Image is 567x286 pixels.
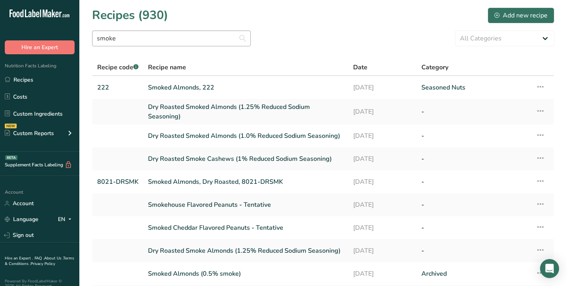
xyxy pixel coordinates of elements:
[353,151,412,167] a: [DATE]
[353,102,412,121] a: [DATE]
[421,63,448,72] span: Category
[35,255,44,261] a: FAQ .
[97,63,138,72] span: Recipe code
[5,155,17,160] div: BETA
[148,151,344,167] a: Dry Roasted Smoke Cashews (1% Reduced Sodium Seasoning)
[148,174,344,190] a: Smoked Almonds, Dry Roasted, 8021-DRSMK
[353,174,412,190] a: [DATE]
[353,196,412,213] a: [DATE]
[353,242,412,259] a: [DATE]
[97,79,138,96] a: 222
[421,174,526,190] a: -
[353,63,367,72] span: Date
[92,31,251,46] input: Search for recipe
[421,151,526,167] a: -
[353,79,412,96] a: [DATE]
[148,265,344,282] a: Smoked Almonds (0.5% smoke)
[421,265,526,282] a: Archived
[44,255,63,261] a: About Us .
[148,63,186,72] span: Recipe name
[5,124,17,128] div: NEW
[92,6,168,24] h1: Recipes (930)
[353,265,412,282] a: [DATE]
[97,174,138,190] a: 8021-DRSMK
[5,255,74,267] a: Terms & Conditions .
[5,212,38,226] a: Language
[421,196,526,213] a: -
[421,102,526,121] a: -
[5,129,54,137] div: Custom Reports
[421,128,526,144] a: -
[421,79,526,96] a: Seasoned Nuts
[421,242,526,259] a: -
[148,242,344,259] a: Dry Roasted Smoke Almonds (1.25% Reduced Sodium Seasoning)
[31,261,55,267] a: Privacy Policy
[353,128,412,144] a: [DATE]
[148,128,344,144] a: Dry Roasted Smoked Almonds (1.0% Reduced Sodium Seasoning)
[540,259,559,278] div: Open Intercom Messenger
[494,11,548,20] div: Add new recipe
[5,40,75,54] button: Hire an Expert
[488,8,554,23] button: Add new recipe
[148,79,344,96] a: Smoked Almonds, 222
[58,215,75,224] div: EN
[353,219,412,236] a: [DATE]
[148,196,344,213] a: Smokehouse Flavored Peanuts - Tentative
[148,219,344,236] a: Smoked Cheddar Flavored Peanuts - Tentative
[148,102,344,121] a: Dry Roasted Smoked Almonds (1.25% Reduced Sodium Seasoning)
[5,255,33,261] a: Hire an Expert .
[421,219,526,236] a: -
